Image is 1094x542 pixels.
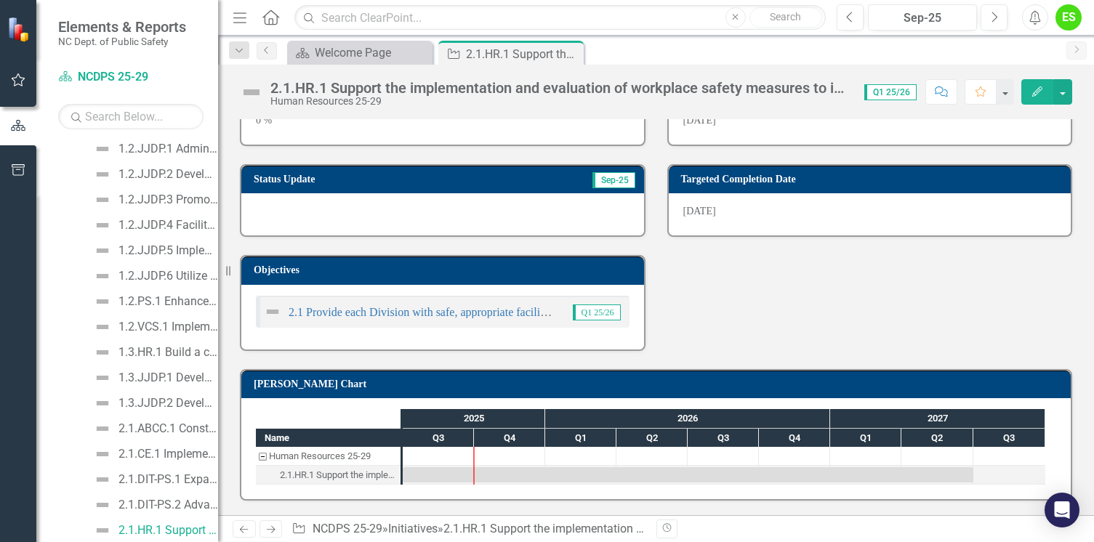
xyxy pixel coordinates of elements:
a: 1.2.JJDP.5 Implement a [MEDICAL_DATA] program for the Division to ensure organizational knowledge... [90,239,218,262]
a: 1.3.HR.1 Build a customizable, multifaceted employee recognition framework that all divisions can... [90,341,218,364]
div: 2.1.HR.1 Support the implementation and evaluation of workplace safety measures to improve incide... [118,524,218,537]
div: Task: Start date: 2025-07-01 End date: 2027-07-01 [256,466,401,485]
span: Q1 25/26 [864,84,917,100]
div: 2.1.CE.1 Implement construction safety assessments for all new construction projects to identify ... [118,448,218,461]
div: Sep-25 [873,9,973,27]
img: Not Defined [94,191,111,209]
img: Not Defined [94,267,111,285]
div: Q2 [616,429,688,448]
img: Not Defined [94,166,111,183]
div: Task: Human Resources 25-29 Start date: 2025-07-01 End date: 2025-07-02 [256,447,401,466]
span: [DATE] [683,206,716,217]
div: Name [256,429,401,447]
input: Search ClearPoint... [294,5,825,31]
img: ClearPoint Strategy [7,16,33,41]
div: Human Resources 25-29 [269,447,371,466]
img: Not Defined [94,369,111,387]
a: 2.1.HR.1 Support the implementation and evaluation of workplace safety measures to improve incide... [90,519,218,542]
img: Not Defined [94,496,111,514]
span: Elements & Reports [58,18,186,36]
div: 1.2.JJDP.1 Administer lead juvenile court counselor and chief court counselor mentoring program w... [118,142,218,155]
h3: Status Update [254,174,476,185]
div: 2026 [545,409,830,428]
div: » » [291,521,645,538]
div: Q4 [759,429,830,448]
img: Not Defined [94,522,111,539]
a: 1.2.JJDP.2 Develop supervisor onboarding and coaching program, containing relevant in-service tra... [90,163,218,186]
a: 2.1.CE.1 Implement construction safety assessments for all new construction projects to identify ... [90,442,218,466]
div: 2.1.ABCC.1 Construct a modernized warehouse to meet growing volume needs and to improve fill rate... [118,422,218,435]
div: Welcome Page [315,44,429,62]
div: 1.2.JJDP.3 Promote General Instructor (GI) Certification Program participation and attainment to ... [118,193,218,206]
span: Search [770,11,801,23]
span: [DATE] [683,115,716,126]
img: Not Defined [94,420,111,437]
div: Q2 [901,429,973,448]
div: 1.3.JJDP.1 Develop a structured incentive program to recognize exceptional employees and improve ... [118,371,218,384]
a: 2.1.DIT-PS.2 Advance cloud adoption and optimize Amazon Web Services (AWS) infrastructure to enha... [90,493,218,517]
img: Not Defined [94,293,111,310]
div: Open Intercom Messenger [1045,493,1079,527]
div: Q1 [830,429,901,448]
div: 2.1.HR.1 Support the implementation and evaluation of workplace safety measures to improve incide... [256,466,401,485]
img: Not Defined [240,81,263,104]
a: 1.3.JJDP.1 Develop a structured incentive program to recognize exceptional employees and improve ... [90,366,218,389]
a: 1.2.JJDP.4 Facilitate Restraint Control and Defensive Techniques (RCDT) Instructor School Certifi... [90,214,218,237]
div: Task: Start date: 2025-07-01 End date: 2027-07-01 [403,467,973,482]
span: Q1 25/26 [573,304,621,320]
a: 1.2.JJDP.6 Utilize e-learning software and new technologies to enhance and improve accessibility ... [90,264,218,288]
div: 2027 [830,409,1045,428]
div: 2.1.HR.1 Support the implementation and evaluation of workplace safety measures to improve incide... [466,45,580,63]
a: NCDPS 25-29 [313,522,382,535]
img: Not Defined [94,344,111,361]
div: 1.2.JJDP.2 Develop supervisor onboarding and coaching program, containing relevant in-service tra... [118,168,218,181]
div: Human Resources 25-29 [270,96,850,107]
div: 2025 [403,409,545,428]
span: Sep-25 [592,172,635,188]
h3: [PERSON_NAME] Chart [254,379,1063,389]
div: 2.1.DIT-PS.2 Advance cloud adoption and optimize Amazon Web Services (AWS) infrastructure to enha... [118,498,218,511]
h3: Targeted Completion Date [681,174,1064,185]
div: 1.2.JJDP.4 Facilitate Restraint Control and Defensive Techniques (RCDT) Instructor School Certifi... [118,219,218,232]
div: Q3 [973,429,1045,448]
div: Q4 [474,429,545,448]
div: 1.2.JJDP.5 Implement a [MEDICAL_DATA] program for the Division to ensure organizational knowledge... [118,244,218,257]
button: Search [749,7,822,28]
a: Welcome Page [291,44,429,62]
a: 2.1.ABCC.1 Construct a modernized warehouse to meet growing volume needs and to improve fill rate... [90,417,218,440]
div: 2.1.HR.1 Support the implementation and evaluation of workplace safety measures to improve incide... [280,466,396,485]
img: Not Defined [264,303,281,320]
img: Not Defined [94,242,111,259]
a: 1.2.VCS.1 Implement training to promote staff development and retention. [90,315,218,339]
img: Not Defined [94,395,111,412]
h3: Objectives [254,264,637,275]
div: 0 % [241,102,644,145]
a: 1.2.JJDP.3 Promote General Instructor (GI) Certification Program participation and attainment to ... [90,188,218,211]
div: 1.2.PS.1 Enhance career development and training opportunities for Professional Standards section... [118,295,218,308]
div: 1.3.HR.1 Build a customizable, multifaceted employee recognition framework that all divisions can... [118,346,218,359]
button: Sep-25 [868,4,978,31]
img: Not Defined [94,445,111,463]
button: ES [1055,4,1082,31]
div: Q1 [545,429,616,448]
small: NC Dept. of Public Safety [58,36,186,47]
div: 2.1.DIT-PS.1 Expand Zero Trust security implementation to strengthen the cybersecurity framework. [118,473,218,486]
a: 2.1 Provide each Division with safe, appropriate facilities and infrastructure to achieve their m... [289,306,755,318]
input: Search Below... [58,104,204,129]
div: Q3 [688,429,759,448]
div: 2.1.HR.1 Support the implementation and evaluation of workplace safety measures to improve incide... [270,80,850,96]
div: Q3 [403,429,474,448]
img: Not Defined [94,217,111,234]
img: Not Defined [94,318,111,336]
a: 1.2.JJDP.1 Administer lead juvenile court counselor and chief court counselor mentoring program w... [90,137,218,161]
img: Not Defined [94,140,111,158]
div: 1.2.VCS.1 Implement training to promote staff development and retention. [118,320,218,333]
a: Initiatives [388,522,438,535]
div: 1.3.JJDP.2 Develop employee feedback mechanisms to create conduits for staff engagement in decisi... [118,397,218,410]
img: Not Defined [94,471,111,488]
a: NCDPS 25-29 [58,69,204,86]
a: 2.1.DIT-PS.1 Expand Zero Trust security implementation to strengthen the cybersecurity framework. [90,468,218,491]
a: 1.3.JJDP.2 Develop employee feedback mechanisms to create conduits for staff engagement in decisi... [90,392,218,415]
div: 1.2.JJDP.6 Utilize e-learning software and new technologies to enhance and improve accessibility ... [118,270,218,283]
